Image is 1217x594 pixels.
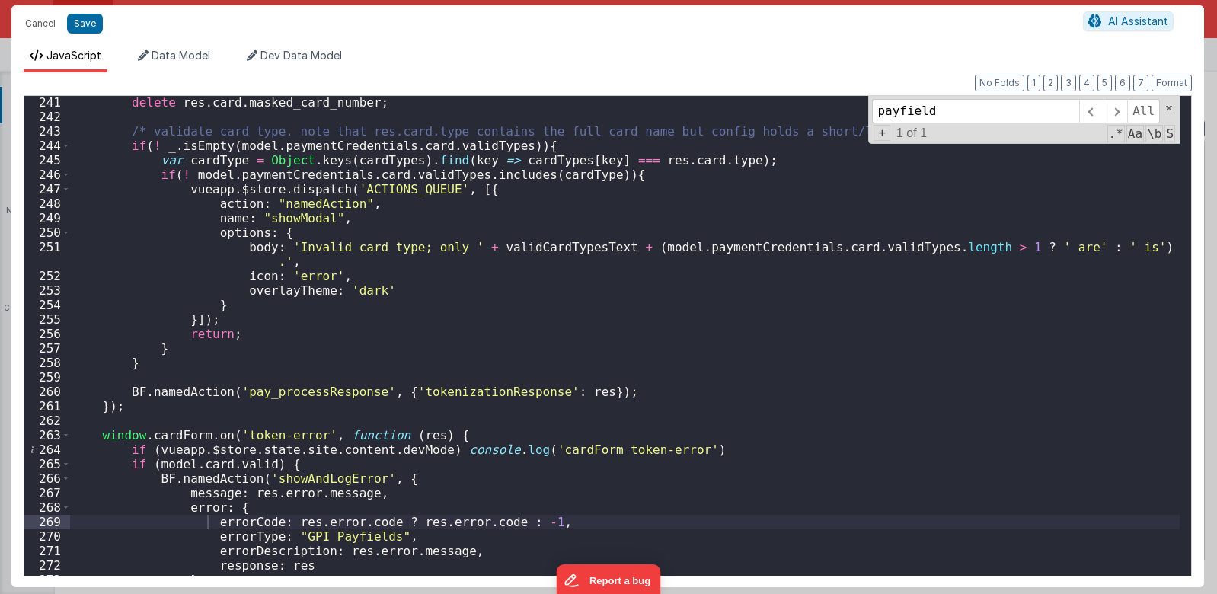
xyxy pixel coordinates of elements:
[24,312,70,327] div: 255
[1133,75,1148,91] button: 7
[67,14,103,34] button: Save
[24,298,70,312] div: 254
[1145,125,1163,142] span: Whole Word Search
[1083,11,1174,31] button: AI Assistant
[24,283,70,298] div: 253
[1127,99,1160,123] span: Alt-Enter
[1126,125,1144,142] span: CaseSensitive Search
[24,341,70,356] div: 257
[24,442,70,457] div: 264
[24,95,70,110] div: 241
[24,269,70,283] div: 252
[24,356,70,370] div: 258
[1152,75,1192,91] button: Format
[24,211,70,225] div: 249
[24,428,70,442] div: 263
[18,13,63,34] button: Cancel
[24,110,70,124] div: 242
[24,124,70,139] div: 243
[24,457,70,471] div: 265
[24,500,70,515] div: 268
[24,153,70,168] div: 245
[1115,75,1130,91] button: 6
[1061,75,1076,91] button: 3
[1108,14,1168,27] span: AI Assistant
[1107,125,1125,142] span: RegExp Search
[24,370,70,385] div: 259
[24,139,70,153] div: 244
[24,240,70,269] div: 251
[975,75,1024,91] button: No Folds
[46,49,101,62] span: JavaScript
[24,558,70,573] div: 272
[24,182,70,196] div: 247
[24,196,70,211] div: 248
[1043,75,1058,91] button: 2
[24,327,70,341] div: 256
[24,529,70,544] div: 270
[24,399,70,414] div: 261
[1097,75,1112,91] button: 5
[24,515,70,529] div: 269
[152,49,210,62] span: Data Model
[1079,75,1094,91] button: 4
[24,544,70,558] div: 271
[24,573,70,587] div: 273
[1027,75,1040,91] button: 1
[24,225,70,240] div: 250
[890,126,933,140] span: 1 of 1
[872,99,1079,123] input: Search for
[24,168,70,182] div: 246
[24,385,70,399] div: 260
[24,471,70,486] div: 266
[874,125,890,141] span: Toggel Replace mode
[1164,125,1175,142] span: Search In Selection
[260,49,342,62] span: Dev Data Model
[24,486,70,500] div: 267
[24,414,70,428] div: 262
